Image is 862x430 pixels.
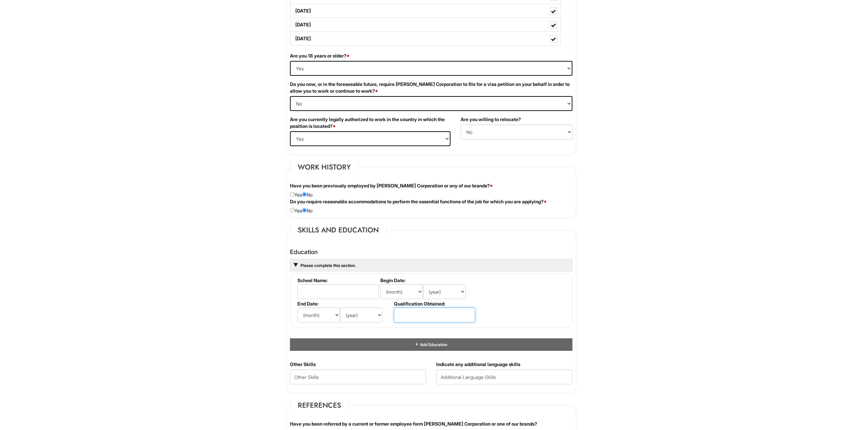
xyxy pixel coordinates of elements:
label: [DATE] [290,18,561,31]
input: Additional Language Skills [436,369,572,384]
label: Are you 18 years or older? [290,52,350,59]
select: (Yes / No) [290,96,572,111]
label: School Name: [297,277,378,283]
a: Add Education [415,342,447,347]
select: (Yes / No) [461,125,572,139]
label: Indicate any additional language skills [436,361,520,368]
label: [DATE] [290,4,561,18]
label: Are you willing to relocate? [461,116,521,123]
label: Are you currently legally authorized to work in the country in which the position is located? [290,116,450,130]
label: Have you been previously employed by [PERSON_NAME] Corporation or any of our brands? [290,182,493,189]
label: Do you now, or in the foreseeable future, require [PERSON_NAME] Corporation to file for a visa pe... [290,81,572,94]
legend: Skills and Education [290,225,386,235]
div: Yes No [285,182,577,198]
legend: Work History [290,162,359,172]
legend: References [290,400,349,410]
h4: Education [290,249,572,255]
label: Have you been referred by a current or former employee form [PERSON_NAME] Corporation or one of o... [290,421,537,427]
label: Begin Date: [380,277,474,283]
label: Other Skills [290,361,316,368]
label: Do you require reasonable accommodations to perform the essential functions of the job for which ... [290,198,547,205]
select: (Yes / No) [290,131,450,146]
label: Qualification Obtained: [394,301,474,307]
label: [DATE] [290,32,561,45]
label: End Date: [297,301,391,307]
select: (Yes / No) [290,61,572,76]
a: Please complete this section. [300,263,356,268]
div: Yes No [285,198,577,214]
span: Add Education [419,342,447,347]
input: Other Skills [290,369,426,384]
